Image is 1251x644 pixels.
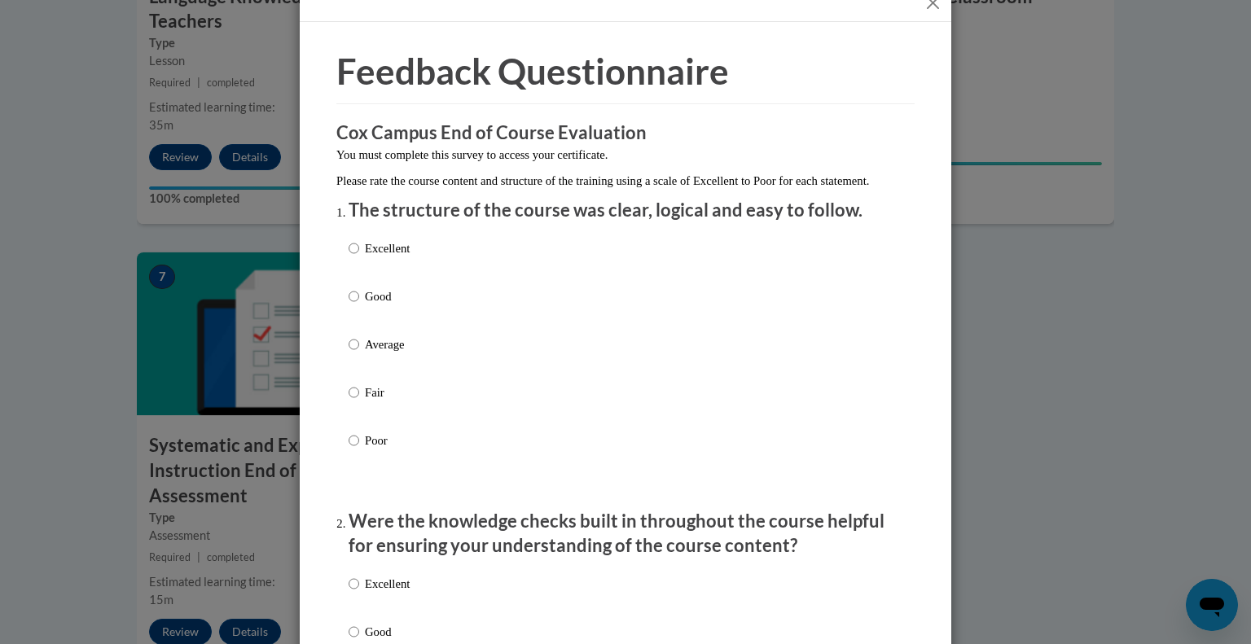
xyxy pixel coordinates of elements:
p: Were the knowledge checks built in throughout the course helpful for ensuring your understanding ... [349,509,902,559]
p: Average [365,335,410,353]
input: Poor [349,432,359,449]
p: You must complete this survey to access your certificate. [336,146,915,164]
h3: Cox Campus End of Course Evaluation [336,120,915,146]
p: Fair [365,383,410,401]
input: Good [349,623,359,641]
span: Feedback Questionnaire [336,50,729,92]
p: The structure of the course was clear, logical and easy to follow. [349,198,902,223]
p: Good [365,623,410,641]
input: Good [349,287,359,305]
p: Excellent [365,239,410,257]
p: Poor [365,432,410,449]
input: Excellent [349,575,359,593]
p: Please rate the course content and structure of the training using a scale of Excellent to Poor f... [336,172,915,190]
input: Average [349,335,359,353]
input: Excellent [349,239,359,257]
p: Good [365,287,410,305]
input: Fair [349,383,359,401]
p: Excellent [365,575,410,593]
